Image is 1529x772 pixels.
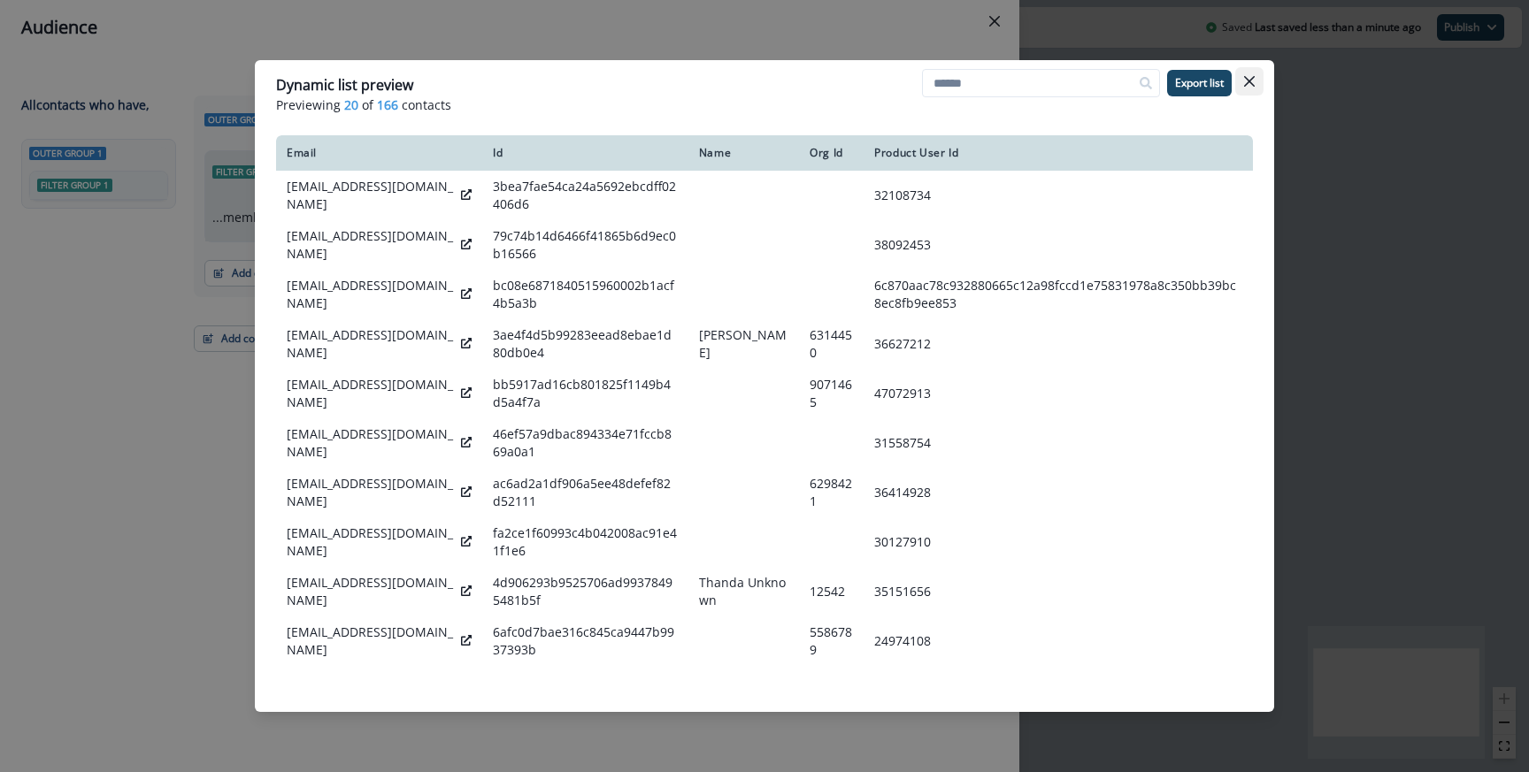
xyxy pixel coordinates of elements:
p: [EMAIL_ADDRESS][DOMAIN_NAME] [287,574,454,609]
p: [EMAIL_ADDRESS][DOMAIN_NAME] [287,425,454,461]
td: 36627212 [864,319,1253,369]
td: fa2ce1f60993c4b042008ac91e41f1e6 [482,517,688,567]
p: [EMAIL_ADDRESS][DOMAIN_NAME] [287,178,454,213]
td: 6298421 [799,468,864,517]
td: 6afc0d7bae316c845ca9447b9937393b [482,616,688,666]
p: [EMAIL_ADDRESS][DOMAIN_NAME] [287,277,454,312]
td: 3bea7fae54ca24a5692ebcdff02406d6 [482,171,688,220]
td: 5586789 [799,616,864,666]
td: 47072913 [864,369,1253,418]
div: Product User Id [874,146,1242,160]
td: 24974108 [864,616,1253,666]
td: [PERSON_NAME] [688,319,799,369]
td: 35151656 [864,567,1253,616]
span: 166 [377,96,398,114]
div: Email [287,146,472,160]
button: Close [1235,67,1264,96]
td: 31558754 [864,418,1253,468]
td: 17278478 [864,666,1253,715]
span: 20 [344,96,358,114]
button: Export list [1167,70,1232,96]
p: [EMAIL_ADDRESS][DOMAIN_NAME] [287,673,454,708]
td: 79c74b14d6466f41865b6d9ec0b16566 [482,220,688,270]
p: [EMAIL_ADDRESS][DOMAIN_NAME] [287,524,454,560]
td: ac6ad2a1df906a5ee48defef82d52111 [482,468,688,517]
td: bc08e6871840515960002b1acf4b5a3b [482,270,688,319]
p: Dynamic list preview [276,74,413,96]
p: [EMAIL_ADDRESS][DOMAIN_NAME] [287,475,454,510]
p: [EMAIL_ADDRESS][DOMAIN_NAME] [287,376,454,411]
p: Export list [1175,77,1224,89]
td: 6314450 [799,319,864,369]
p: Previewing of contacts [276,96,1253,114]
td: bb5917ad16cb801825f1149b4d5a4f7a [482,369,688,418]
td: Thanda Unknown [688,567,799,616]
div: Id [493,146,678,160]
td: 3ae4f4d5b99283eead8ebae1d80db0e4 [482,319,688,369]
div: Name [699,146,788,160]
td: 32108734 [864,171,1253,220]
div: Org Id [810,146,853,160]
p: [EMAIL_ADDRESS][DOMAIN_NAME] [287,326,454,362]
td: 6c870aac78c932880665c12a98fccd1e75831978a8c350bb39bc8ec8fb9ee853 [864,270,1253,319]
td: 4d906293b9525706ad99378495481b5f [482,567,688,616]
td: 36414928 [864,468,1253,517]
td: 9071465 [799,369,864,418]
td: 46ef57a9dbac894334e71fccb869a0a1 [482,418,688,468]
td: 12542 [799,567,864,616]
td: 30127910 [864,517,1253,567]
td: 8caa752a70e145f270b30639029a350b [482,666,688,715]
p: [EMAIL_ADDRESS][DOMAIN_NAME] [287,227,454,263]
p: [EMAIL_ADDRESS][DOMAIN_NAME] [287,623,454,659]
td: 38092453 [864,220,1253,270]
